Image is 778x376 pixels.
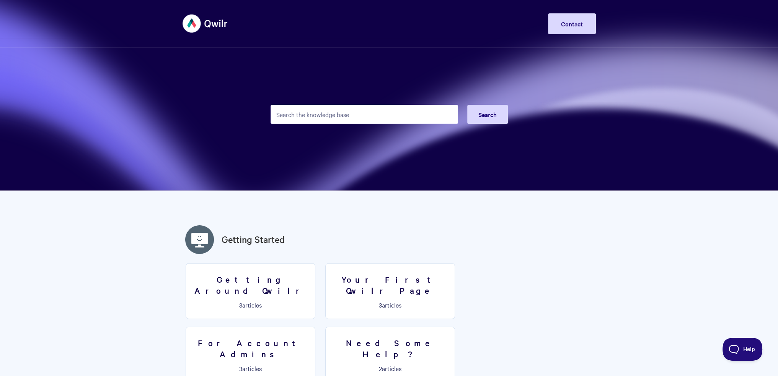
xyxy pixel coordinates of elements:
[478,110,497,119] span: Search
[191,337,310,359] h3: For Account Admins
[330,274,450,296] h3: Your First Qwilr Page
[548,13,596,34] a: Contact
[186,263,315,319] a: Getting Around Qwilr 3articles
[330,301,450,308] p: articles
[239,364,242,373] span: 3
[379,301,382,309] span: 3
[222,233,285,246] a: Getting Started
[330,337,450,359] h3: Need Some Help?
[271,105,458,124] input: Search the knowledge base
[467,105,508,124] button: Search
[379,364,382,373] span: 2
[723,338,763,361] iframe: Toggle Customer Support
[239,301,242,309] span: 3
[191,274,310,296] h3: Getting Around Qwilr
[325,263,455,319] a: Your First Qwilr Page 3articles
[330,365,450,372] p: articles
[191,365,310,372] p: articles
[191,301,310,308] p: articles
[183,9,228,38] img: Qwilr Help Center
